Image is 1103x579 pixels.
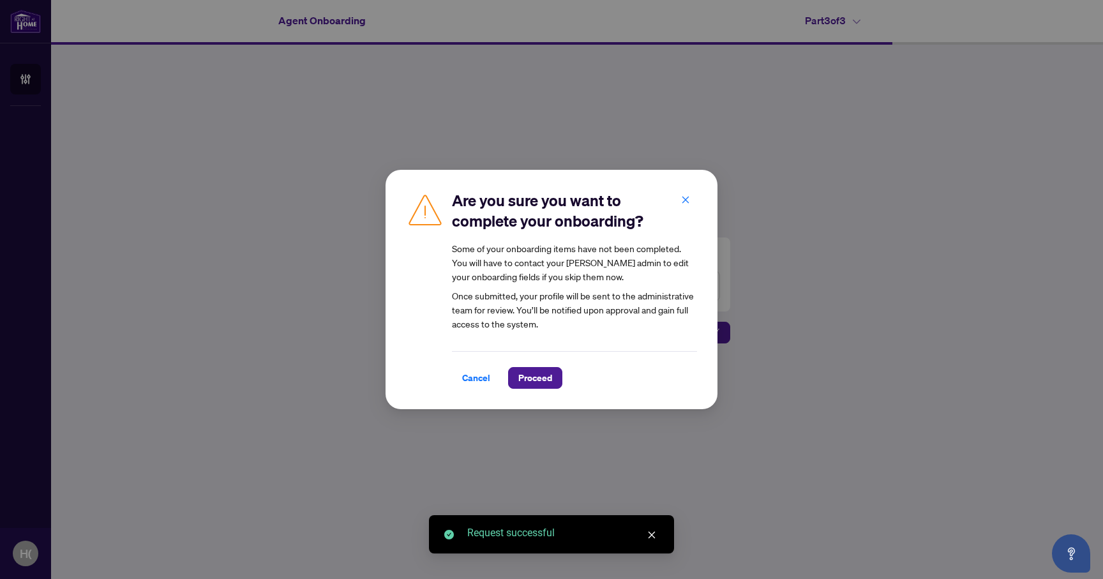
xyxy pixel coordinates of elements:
button: Open asap [1052,534,1090,573]
h2: Are you sure you want to complete your onboarding? [452,190,697,231]
article: Once submitted, your profile will be sent to the administrative team for review. You’ll be notifi... [452,241,697,331]
img: Caution Icon [406,190,444,229]
div: Some of your onboarding items have not been completed. You will have to contact your [PERSON_NAME... [452,241,697,283]
span: close [647,530,656,539]
a: Close [645,528,659,542]
button: Cancel [452,367,500,389]
button: Proceed [508,367,562,389]
div: Request successful [467,525,659,541]
span: close [681,195,690,204]
span: Cancel [462,368,490,388]
span: check-circle [444,530,454,539]
span: Proceed [518,368,552,388]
